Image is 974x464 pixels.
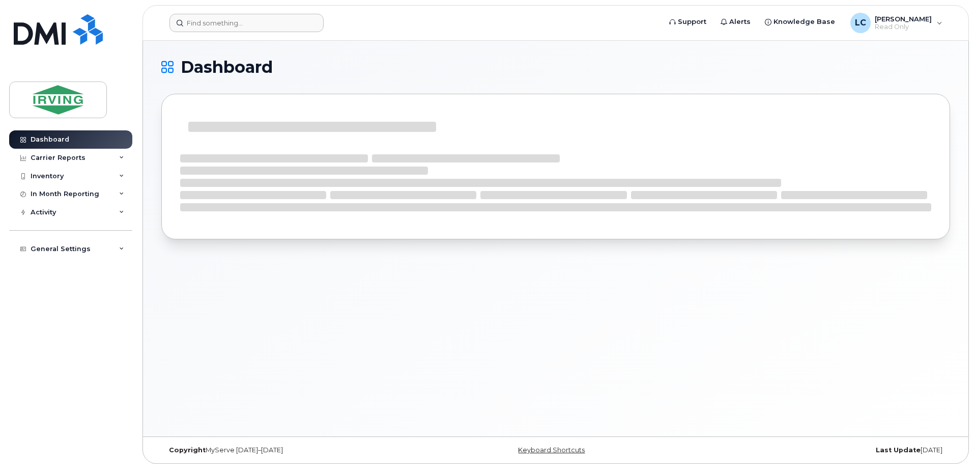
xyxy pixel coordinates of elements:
strong: Copyright [169,446,206,454]
div: [DATE] [687,446,950,454]
strong: Last Update [876,446,921,454]
div: MyServe [DATE]–[DATE] [161,446,424,454]
a: Keyboard Shortcuts [518,446,585,454]
span: Dashboard [181,60,273,75]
